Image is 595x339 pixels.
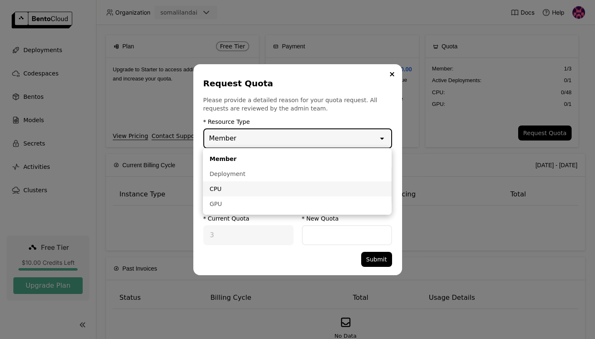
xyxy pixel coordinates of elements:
div: New Quota [306,215,339,222]
div: Member [209,133,237,143]
div: GPU [210,200,385,208]
div: Member [210,155,385,163]
button: Submit [361,252,392,267]
div: Current Quota [208,215,250,222]
button: Close [387,69,397,79]
input: Selected Member. [237,133,238,143]
div: CPU [210,185,385,193]
ul: Menu [203,148,392,215]
div: Resource Type [208,118,250,125]
div: dialog [193,64,402,275]
div: Deployment [210,170,385,178]
div: Request Quota [203,78,389,89]
svg: open [378,134,386,143]
p: Please provide a detailed reason for your quota request. All requests are reviewed by the admin t... [203,96,392,113]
